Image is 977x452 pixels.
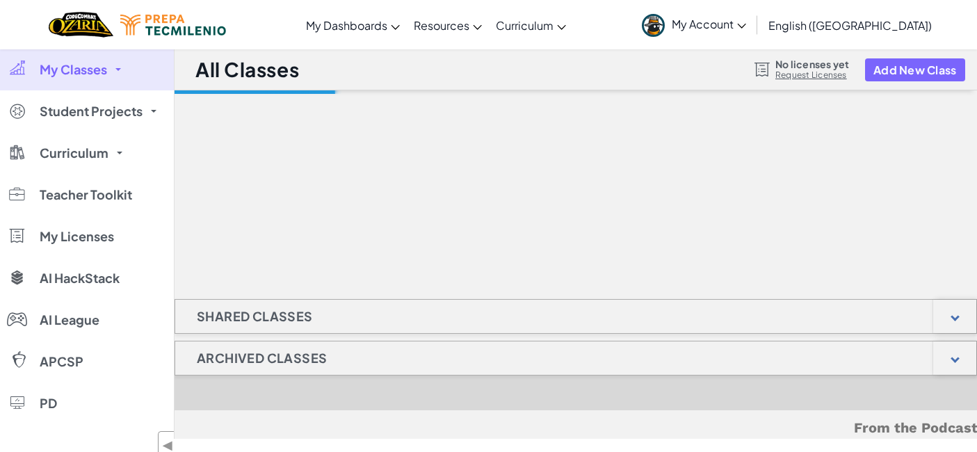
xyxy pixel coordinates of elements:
[120,15,226,35] img: Tecmilenio logo
[306,18,387,33] span: My Dashboards
[775,70,849,81] a: Request Licenses
[195,56,299,83] h1: All Classes
[40,230,114,243] span: My Licenses
[40,272,120,284] span: AI HackStack
[407,6,489,44] a: Resources
[299,6,407,44] a: My Dashboards
[175,299,334,334] h1: Shared Classes
[672,17,746,31] span: My Account
[775,58,849,70] span: No licenses yet
[489,6,573,44] a: Curriculum
[175,341,348,376] h1: Archived Classes
[768,18,932,33] span: English ([GEOGRAPHIC_DATA])
[40,147,108,159] span: Curriculum
[40,105,143,118] span: Student Projects
[40,314,99,326] span: AI League
[496,18,554,33] span: Curriculum
[414,18,469,33] span: Resources
[49,10,113,39] img: Home
[865,58,965,81] button: Add New Class
[40,63,107,76] span: My Classes
[40,188,132,201] span: Teacher Toolkit
[49,10,113,39] a: Ozaria by CodeCombat logo
[761,6,939,44] a: English ([GEOGRAPHIC_DATA])
[642,14,665,37] img: avatar
[635,3,753,47] a: My Account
